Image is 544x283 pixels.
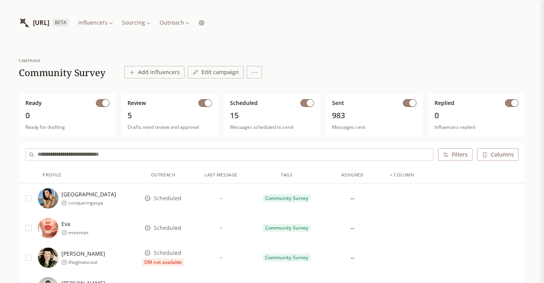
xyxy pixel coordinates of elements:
div: Profile [43,172,61,178]
span: 5 [127,110,212,121]
span: [PERSON_NAME] [61,250,105,258]
span: Scheduled [154,224,181,232]
button: Add influencers [124,66,185,78]
a: InfluencerList.ai[URL]BETA [19,12,69,33]
span: 0 [434,110,519,121]
button: Columns [477,148,519,161]
div: Last Message [205,172,237,178]
span: Review [127,99,146,107]
span: 983 [332,110,416,121]
span: Sent [332,99,344,107]
h1: Community Survey [19,67,106,78]
div: campaign [19,58,106,64]
span: [URL] [33,18,49,27]
span: Eva [61,220,88,228]
span: Influencers replied [434,124,519,130]
span: Ready for drafting [25,124,110,130]
div: + column [390,172,414,178]
span: conqueringasya [68,200,116,206]
span: Messages sent [332,124,416,130]
span: Scheduled [154,249,181,257]
span: Ready [25,99,42,107]
button: Sourcing [119,17,153,28]
span: BETA [52,19,69,27]
span: theglowscout [68,259,105,265]
span: DM not available [142,258,184,266]
span: eveemax [68,230,88,236]
span: Replied [434,99,454,107]
span: 15 [230,110,314,121]
span: Community Survey [265,255,308,261]
span: -- [219,225,223,231]
span: Messages scheduled to send [230,124,314,130]
button: Influencers [75,17,116,28]
img: InfluencerList.ai [19,17,30,28]
div: Tags [281,172,292,178]
button: Filters [438,148,472,161]
img: https://lookalike-images.influencerlist.ai/profiles/32f5dbc6-aa21-45ca-ae00-8145e0e26d98.jpg [38,247,58,268]
button: Edit campaign [188,66,244,78]
span: Drafts need review and approval [127,124,212,130]
span: 0 [25,110,110,121]
span: -- [219,195,223,201]
span: Scheduled [230,99,258,107]
div: -- [350,223,354,233]
span: Community Survey [265,225,308,231]
span: [GEOGRAPHIC_DATA] [61,190,116,198]
div: -- [350,194,354,203]
div: Assigned [341,172,363,178]
div: -- [350,253,354,262]
img: https://lookalike-images.influencerlist.ai/profiles/bb2f16fb-4a2d-4c3a-ad3e-b18feefd23e1.jpg [38,188,58,208]
span: Scheduled [154,194,181,202]
div: Outreach [151,172,175,178]
span: Community Survey [265,195,308,201]
button: Outreach [156,17,192,28]
span: -- [219,255,223,261]
img: https://lookalike-images.influencerlist.ai/profiles/72cc85c3-5816-4e15-a30f-bbfc0407c807.jpg [38,218,58,238]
